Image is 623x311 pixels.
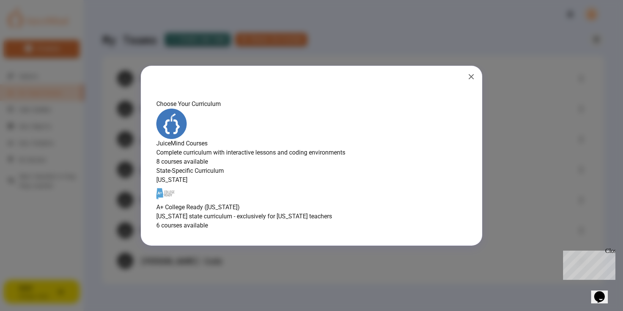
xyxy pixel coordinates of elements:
[591,281,615,303] iframe: chat widget
[3,3,52,48] div: Chat with us now!Close
[156,99,467,109] h4: Choose Your Curriculum
[156,175,467,185] div: [US_STATE]
[156,157,467,166] p: 8 courses available
[156,148,467,157] p: Complete curriculum with interactive lessons and coding environments
[156,109,187,139] img: JuiceMind
[156,139,467,148] h4: JuiceMind Courses
[156,203,467,212] h6: A+ College Ready ([US_STATE])
[156,166,467,175] h6: State-Specific Curriculum
[156,212,467,221] p: [US_STATE] state curriculum - exclusively for [US_STATE] teachers
[156,185,175,203] img: A+ College Ready
[156,221,467,230] p: 6 courses available
[560,248,615,280] iframe: chat widget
